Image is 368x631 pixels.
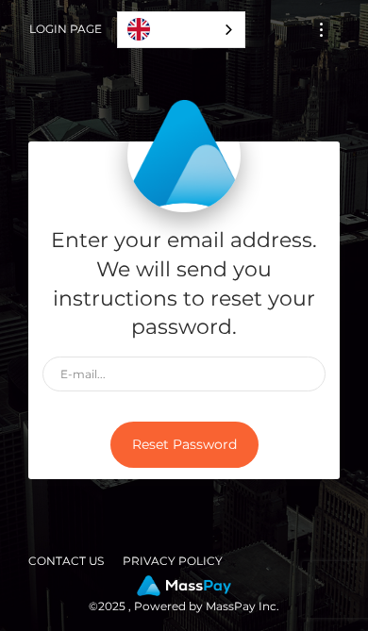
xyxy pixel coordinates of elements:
img: MassPay [137,575,231,596]
div: © 2025 , Powered by MassPay Inc. [14,575,354,617]
aside: Language selected: English [117,11,245,48]
div: Language [117,11,245,48]
button: Toggle navigation [304,17,339,42]
input: E-mail... [42,357,326,391]
a: English [118,12,244,47]
a: Privacy Policy [115,546,230,575]
a: Login Page [29,9,102,49]
a: Contact Us [21,546,111,575]
button: Reset Password [110,422,259,468]
img: MassPay Login [127,99,241,212]
h5: Enter your email address. We will send you instructions to reset your password. [42,226,326,342]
